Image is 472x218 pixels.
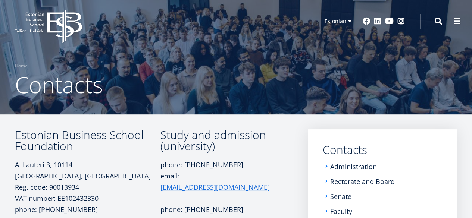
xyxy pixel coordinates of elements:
[15,127,144,154] font: Estonian Business School Foundation
[330,178,395,185] a: Rectorate and Board
[330,208,352,215] a: Faculty
[330,192,351,201] font: Senate
[160,181,270,193] a: [EMAIL_ADDRESS][DOMAIN_NAME]
[323,144,442,155] a: Contacts
[330,162,377,171] font: Administration
[15,183,79,192] font: Reg. code: 90013934
[160,205,243,214] font: phone: [PHONE_NUMBER]
[15,160,72,169] font: A. Lauteri 3, 10114
[160,171,180,180] font: email:
[15,69,103,100] font: Contacts
[330,207,352,216] font: Faculty
[15,62,28,70] a: Home
[160,160,243,169] font: phone: [PHONE_NUMBER]
[160,183,270,192] font: [EMAIL_ADDRESS][DOMAIN_NAME]
[15,171,151,180] font: [GEOGRAPHIC_DATA], [GEOGRAPHIC_DATA]
[160,127,266,154] font: Study and admission (university)
[330,193,351,200] a: Senate
[15,63,28,69] font: Home
[15,205,98,214] font: phone: [PHONE_NUMBER]
[323,142,367,157] font: Contacts
[330,163,377,170] a: Administration
[330,177,395,186] font: Rectorate and Board
[15,194,99,203] font: VAT number: EE102432330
